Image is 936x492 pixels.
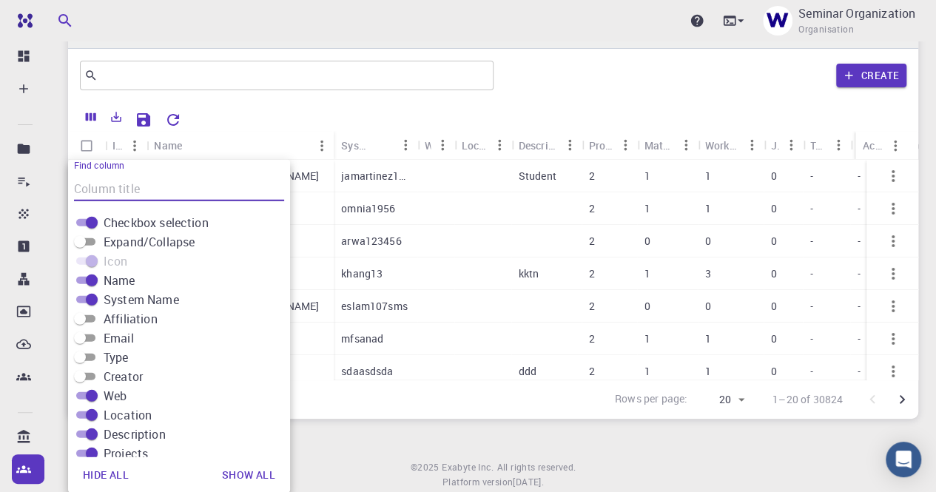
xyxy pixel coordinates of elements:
[104,406,152,424] span: Location
[210,460,287,490] button: Show all
[705,266,711,281] p: 3
[771,299,777,314] p: 0
[411,460,442,475] span: © 2025
[883,134,907,158] button: Menu
[644,234,650,249] p: 0
[858,331,861,346] p: -
[810,201,813,216] p: -
[104,329,134,347] span: Email
[771,266,777,281] p: 0
[771,331,777,346] p: 0
[104,214,209,232] span: Checkbox selection
[589,299,595,314] p: 2
[589,266,595,281] p: 2
[644,364,650,379] p: 1
[810,131,826,160] div: Teams
[334,131,417,160] div: System Name
[104,387,127,405] span: Web
[705,131,740,160] div: Workflows
[442,460,494,475] a: Exabyte Inc.
[858,364,861,379] p: -
[798,22,854,37] span: Organisation
[589,331,595,346] p: 2
[104,291,179,309] span: System Name
[582,131,637,160] div: Projects
[705,201,711,216] p: 1
[104,310,158,328] span: Affiliation
[417,131,454,160] div: Web
[104,252,128,270] span: Icon
[496,460,576,475] span: All rights reserved.
[705,299,711,314] p: 0
[771,364,777,379] p: 0
[771,201,777,216] p: 0
[341,299,408,314] p: eslam107sms
[705,331,711,346] p: 1
[431,133,454,157] button: Menu
[341,331,383,346] p: mfsanad
[644,266,650,281] p: 1
[836,64,906,87] button: Create
[394,133,417,157] button: Menu
[454,131,511,160] div: Location
[858,266,861,281] p: -
[558,133,582,157] button: Menu
[644,299,650,314] p: 0
[779,133,803,157] button: Menu
[763,6,792,36] img: Seminar Organization
[771,131,779,160] div: Jobs
[637,131,698,160] div: Materials
[589,364,595,379] p: 2
[341,169,410,183] p: jamartinez133
[698,131,764,160] div: Workflows
[519,364,536,379] p: ddd
[863,131,883,160] div: Actions
[644,131,674,160] div: Materials
[30,10,83,24] span: Support
[425,131,431,160] div: Web
[462,131,488,160] div: Location
[104,445,148,462] span: Projects
[613,133,637,157] button: Menu
[104,348,129,366] span: Type
[771,169,777,183] p: 0
[511,131,582,160] div: Description
[589,169,595,183] p: 2
[71,460,141,490] button: Hide all
[442,475,513,490] span: Platform version
[105,131,147,160] div: Icon
[858,234,861,249] p: -
[705,364,711,379] p: 1
[513,475,544,490] a: [DATE].
[810,169,813,183] p: -
[104,272,135,289] span: Name
[370,133,394,157] button: Sort
[341,131,370,160] div: System Name
[705,169,711,183] p: 1
[519,131,558,160] div: Description
[123,134,147,158] button: Menu
[78,105,104,129] button: Columns
[810,299,813,314] p: -
[772,392,843,407] p: 1–20 of 30824
[826,133,850,157] button: Menu
[810,364,813,379] p: -
[803,131,850,160] div: Teams
[858,201,861,216] p: -
[615,391,687,408] p: Rows per page:
[764,131,803,160] div: Jobs
[886,442,921,477] div: Open Intercom Messenger
[855,131,907,160] div: Actions
[519,169,556,183] p: Student
[589,131,613,160] div: Projects
[810,234,813,249] p: -
[104,368,143,385] span: Creator
[693,389,749,411] div: 20
[129,105,158,135] button: Save Explorer Settings
[158,105,188,135] button: Reset Explorer Settings
[104,233,195,251] span: Expand/Collapse
[858,299,861,314] p: -
[705,234,711,249] p: 0
[154,131,182,160] div: Name
[341,364,393,379] p: sdaasdsda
